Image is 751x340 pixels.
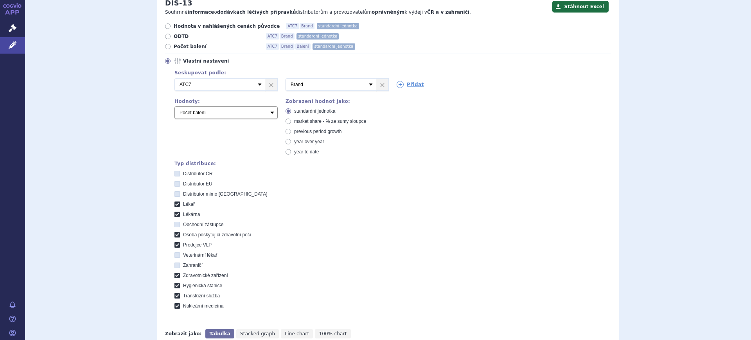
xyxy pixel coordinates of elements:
[294,149,319,155] span: year to date
[183,242,212,248] span: Prodejce VLP
[183,283,222,288] span: Hygienická stanice
[296,33,339,40] span: standardní jednotka
[265,79,277,90] a: ×
[294,129,341,134] span: previous period growth
[183,263,203,268] span: Zahraničí
[183,201,195,207] span: Lékař
[183,181,212,187] span: Distributor EU
[217,9,296,15] strong: dodávkách léčivých přípravků
[165,329,201,338] div: Zobrazit jako:
[266,33,279,40] span: ATC7
[167,78,611,91] div: 2
[174,43,260,50] span: Počet balení
[183,303,223,309] span: Nukleární medicína
[183,293,220,299] span: Transfúzní služba
[286,99,389,104] div: Zobrazení hodnot jako:
[167,70,611,76] div: Seskupovat podle:
[183,191,268,197] span: Distributor mimo [GEOGRAPHIC_DATA]
[313,43,355,50] span: standardní jednotka
[209,331,230,336] span: Tabulka
[294,108,335,114] span: standardní jednotka
[294,119,366,124] span: market share - % ze sumy sloupce
[280,43,295,50] span: Brand
[397,81,424,88] a: Přidat
[295,43,311,50] span: Balení
[294,139,324,144] span: year over year
[183,58,269,64] span: Vlastní nastavení
[285,331,309,336] span: Line chart
[165,9,548,16] p: Souhrnné o distributorům a provozovatelům k výdeji v .
[183,273,228,278] span: Zdravotnické zařízení
[174,33,260,40] span: ODTD
[372,9,404,15] strong: oprávněným
[317,23,359,29] span: standardní jednotka
[286,23,299,29] span: ATC7
[188,9,214,15] strong: informace
[552,1,609,13] button: Stáhnout Excel
[427,9,469,15] strong: ČR a v zahraničí
[376,79,388,90] a: ×
[183,212,200,217] span: Lékárna
[266,43,279,50] span: ATC7
[174,99,278,104] div: Hodnoty:
[280,33,295,40] span: Brand
[183,232,251,237] span: Osoba poskytující zdravotní péči
[174,161,611,166] div: Typ distribuce:
[300,23,314,29] span: Brand
[183,222,223,227] span: Obchodní zástupce
[240,331,275,336] span: Stacked graph
[319,331,347,336] span: 100% chart
[174,23,280,29] span: Hodnota v nahlášených cenách původce
[183,252,217,258] span: Veterinární lékař
[183,171,212,176] span: Distributor ČR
